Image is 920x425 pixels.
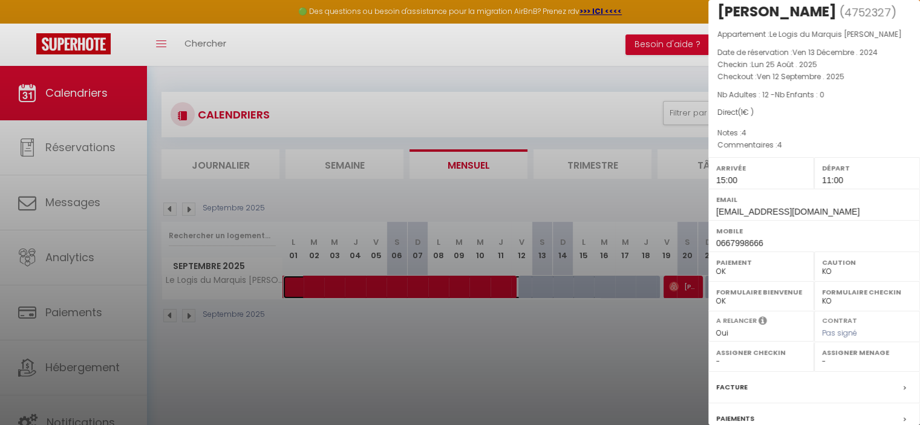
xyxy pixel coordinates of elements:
[822,175,843,185] span: 11:00
[716,256,806,268] label: Paiement
[822,346,912,358] label: Assigner Menage
[792,47,878,57] span: Ven 13 Décembre . 2024
[716,381,748,394] label: Facture
[717,28,911,41] p: Appartement :
[738,107,754,117] span: ( € )
[716,193,912,206] label: Email
[822,256,912,268] label: Caution
[717,59,911,71] p: Checkin :
[716,316,757,326] label: A relancer
[775,89,824,100] span: Nb Enfants : 0
[716,238,763,248] span: 0667998666
[717,139,911,151] p: Commentaires :
[742,128,746,138] span: 4
[717,71,911,83] p: Checkout :
[840,4,896,21] span: ( )
[717,89,824,100] span: Nb Adultes : 12 -
[717,2,837,21] div: [PERSON_NAME]
[844,5,891,20] span: 4752327
[769,29,902,39] span: Le Logis du Marquis [PERSON_NAME]
[716,346,806,358] label: Assigner Checkin
[716,162,806,174] label: Arrivée
[716,286,806,298] label: Formulaire Bienvenue
[757,71,844,82] span: Ven 12 Septembre . 2025
[717,127,911,139] p: Notes :
[822,286,912,298] label: Formulaire Checkin
[759,316,767,329] i: Sélectionner OUI si vous souhaiter envoyer les séquences de messages post-checkout
[716,175,737,185] span: 15:00
[822,162,912,174] label: Départ
[751,59,817,70] span: Lun 25 Août . 2025
[822,316,857,323] label: Contrat
[716,225,912,237] label: Mobile
[777,140,782,150] span: 4
[822,328,857,338] span: Pas signé
[741,107,743,117] span: 1
[716,412,754,425] label: Paiements
[717,107,911,118] div: Direct
[716,207,860,216] span: [EMAIL_ADDRESS][DOMAIN_NAME]
[717,47,911,59] p: Date de réservation :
